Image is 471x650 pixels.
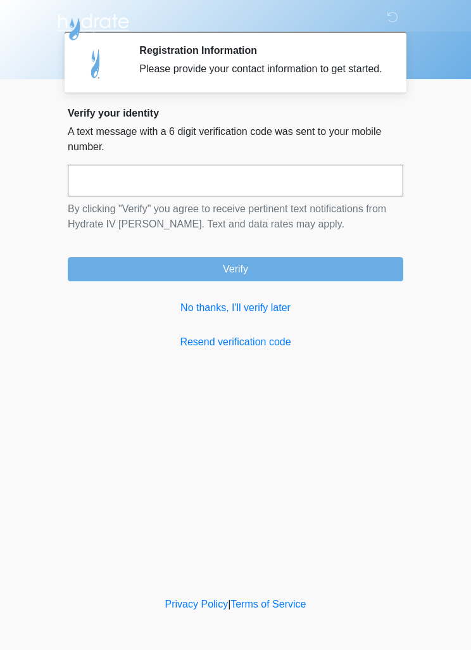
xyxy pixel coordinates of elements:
img: Hydrate IV Bar - Chandler Logo [55,10,131,41]
a: No thanks, I'll verify later [68,300,403,315]
a: Terms of Service [230,599,306,609]
a: Privacy Policy [165,599,229,609]
div: Please provide your contact information to get started. [139,61,384,77]
h2: Verify your identity [68,107,403,119]
p: A text message with a 6 digit verification code was sent to your mobile number. [68,124,403,155]
a: | [228,599,230,609]
p: By clicking "Verify" you agree to receive pertinent text notifications from Hydrate IV [PERSON_NA... [68,201,403,232]
button: Verify [68,257,403,281]
img: Agent Avatar [77,44,115,82]
a: Resend verification code [68,335,403,350]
